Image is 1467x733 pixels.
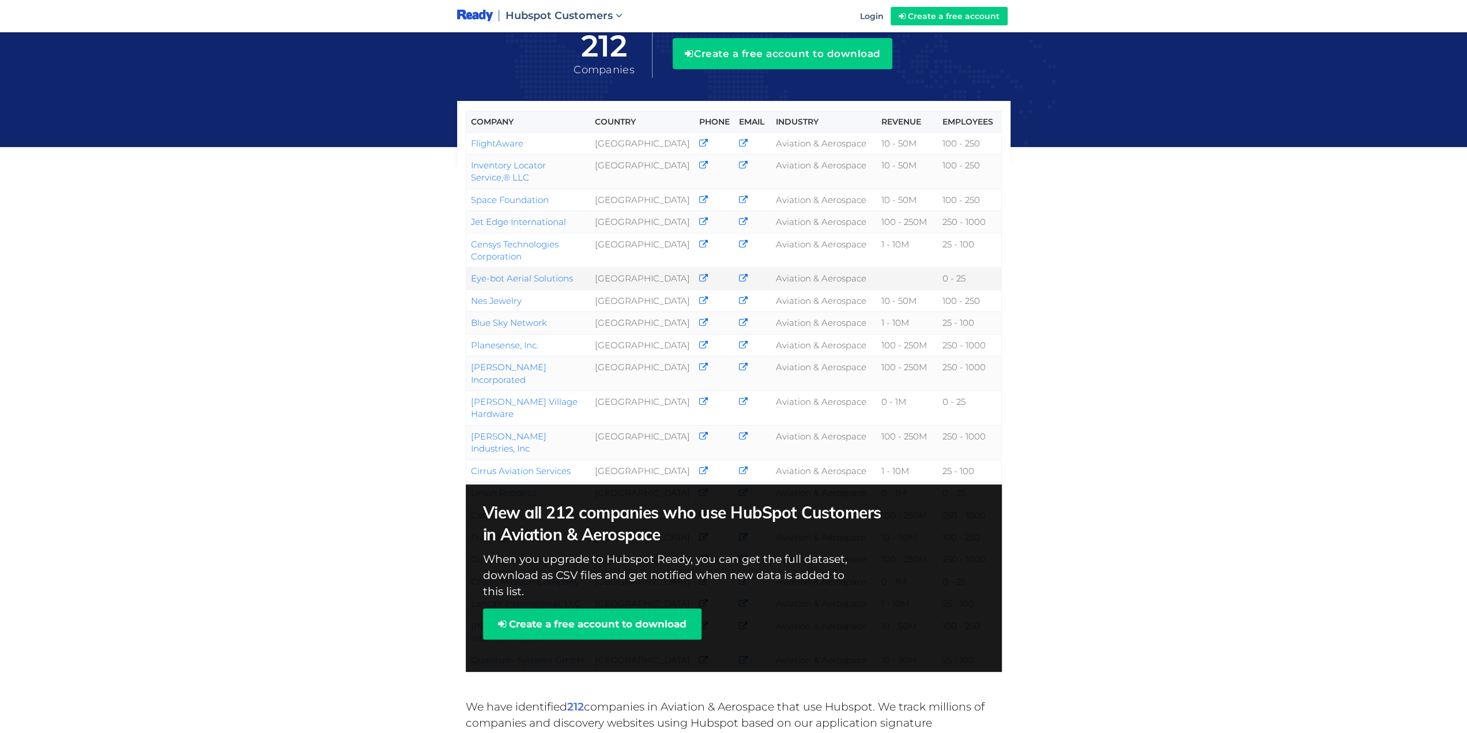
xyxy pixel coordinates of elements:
[771,233,877,268] td: Aviation & Aerospace
[590,356,695,391] td: [GEOGRAPHIC_DATA]
[938,356,1001,391] td: 250 - 1000
[938,189,1001,210] td: 100 - 250
[471,317,547,328] a: Blue Sky Network
[938,111,1001,132] th: Employees
[734,111,771,132] th: Email
[938,268,1001,290] td: 0 - 25
[771,132,877,154] td: Aviation & Aerospace
[695,111,734,132] th: Phone
[938,334,1001,356] td: 250 - 1000
[590,111,695,132] th: Country
[471,194,549,205] a: Space Foundation
[938,460,1001,482] td: 25 - 100
[771,189,877,210] td: Aviation & Aerospace
[590,268,695,290] td: [GEOGRAPHIC_DATA]
[471,160,546,183] a: Inventory Locator Service,® LLC
[938,425,1001,460] td: 250 - 1000
[506,9,613,22] span: Hubspot Customers
[877,189,938,210] td: 10 - 50M
[471,340,538,351] a: Planesense, Inc.
[471,362,546,385] a: [PERSON_NAME] Incorporated
[574,29,635,63] span: 212
[471,239,559,262] a: Censys Technologies Corporation
[590,211,695,233] td: [GEOGRAPHIC_DATA]
[938,211,1001,233] td: 250 - 1000
[471,273,573,284] a: Eye-bot Aerial Solutions
[590,334,695,356] td: [GEOGRAPHIC_DATA]
[877,154,938,189] td: 10 - 50M
[466,111,590,132] th: Company
[877,425,938,460] td: 100 - 250M
[891,7,1008,25] a: Create a free account
[877,233,938,268] td: 1 - 10M
[471,465,571,476] a: Cirrus Aviation Services
[771,111,877,132] th: Industry
[771,460,877,482] td: Aviation & Aerospace
[938,482,1001,504] td: 0 - 25
[877,390,938,425] td: 0 - 1M
[771,482,877,504] td: Aviation & Aerospace
[938,132,1001,154] td: 100 - 250
[877,132,938,154] td: 10 - 50M
[938,233,1001,268] td: 25 - 100
[938,312,1001,334] td: 25 - 100
[877,356,938,391] td: 100 - 250M
[457,9,493,23] img: logo
[590,233,695,268] td: [GEOGRAPHIC_DATA]
[574,63,635,76] span: Companies
[471,396,578,419] a: [PERSON_NAME] Village Hardware
[853,2,891,31] a: Login
[567,700,584,713] strong: 212
[590,290,695,311] td: [GEOGRAPHIC_DATA]
[483,608,702,640] a: Create a free account to download
[771,425,877,460] td: Aviation & Aerospace
[471,138,523,149] a: FlightAware
[471,216,566,227] a: Jet Edge International
[877,334,938,356] td: 100 - 250M
[877,312,938,334] td: 1 - 10M
[771,390,877,425] td: Aviation & Aerospace
[771,154,877,189] td: Aviation & Aerospace
[877,482,938,504] td: 0 - 1M
[877,111,938,132] th: Revenue
[471,295,522,306] a: Nes Jewelry
[590,482,695,504] td: [GEOGRAPHIC_DATA]
[590,132,695,154] td: [GEOGRAPHIC_DATA]
[771,334,877,356] td: Aviation & Aerospace
[771,356,877,391] td: Aviation & Aerospace
[860,11,884,21] span: Login
[938,290,1001,311] td: 100 - 250
[590,425,695,460] td: [GEOGRAPHIC_DATA]
[877,211,938,233] td: 100 - 250M
[673,38,892,69] button: Create a free account to download
[590,189,695,210] td: [GEOGRAPHIC_DATA]
[877,460,938,482] td: 1 - 10M
[590,312,695,334] td: [GEOGRAPHIC_DATA]
[771,268,877,290] td: Aviation & Aerospace
[483,502,894,546] h2: View all 212 companies who use HubSpot Customers in Aviation & Aerospace
[877,290,938,311] td: 10 - 50M
[590,460,695,482] td: [GEOGRAPHIC_DATA]
[771,290,877,311] td: Aviation & Aerospace
[590,390,695,425] td: [GEOGRAPHIC_DATA]
[771,312,877,334] td: Aviation & Aerospace
[938,154,1001,189] td: 100 - 250
[483,502,985,600] div: When you upgrade to Hubspot Ready, you can get the full dataset, download as CSV files and get no...
[938,390,1001,425] td: 0 - 25
[471,431,546,454] a: [PERSON_NAME] Industries, Inc
[590,154,695,189] td: [GEOGRAPHIC_DATA]
[771,211,877,233] td: Aviation & Aerospace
